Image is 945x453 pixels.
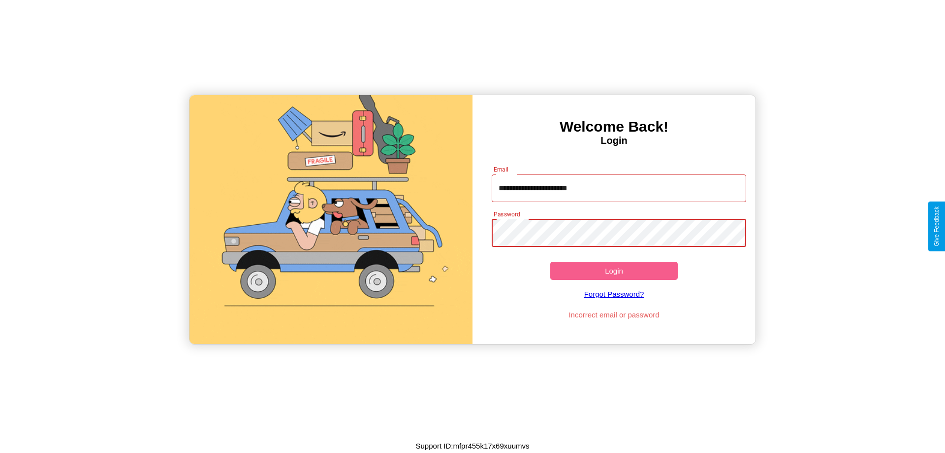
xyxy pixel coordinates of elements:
img: gif [189,95,472,344]
a: Forgot Password? [487,280,742,308]
label: Email [494,165,509,174]
div: Give Feedback [933,207,940,246]
p: Support ID: mfpr455k17x69xuumvs [416,439,530,453]
h4: Login [472,135,756,146]
button: Login [550,262,678,280]
h3: Welcome Back! [472,118,756,135]
p: Incorrect email or password [487,308,742,321]
label: Password [494,210,520,218]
